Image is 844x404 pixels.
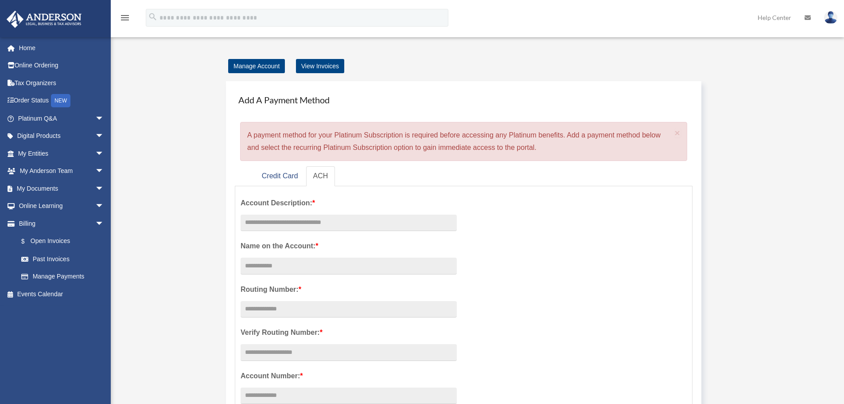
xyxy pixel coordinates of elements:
span: × [675,128,681,138]
a: ACH [306,166,335,186]
h4: Add A Payment Method [235,90,692,110]
button: Close [675,128,681,137]
div: A payment method for your Platinum Subscription is required before accessing any Platinum benefit... [240,122,687,161]
a: Digital Productsarrow_drop_down [6,127,117,145]
span: arrow_drop_down [95,127,113,145]
a: View Invoices [296,59,344,73]
a: Online Ordering [6,57,117,75]
label: Verify Routing Number: [241,326,457,339]
label: Name on the Account: [241,240,457,252]
a: Events Calendar [6,285,117,303]
a: menu [120,16,130,23]
a: Manage Account [228,59,285,73]
a: Manage Payments [12,268,113,286]
a: Credit Card [255,166,305,186]
a: My Documentsarrow_drop_down [6,180,117,197]
label: Account Number: [241,370,457,382]
img: Anderson Advisors Platinum Portal [4,11,84,28]
span: arrow_drop_down [95,215,113,233]
a: Online Learningarrow_drop_down [6,197,117,215]
label: Routing Number: [241,283,457,296]
a: My Anderson Teamarrow_drop_down [6,162,117,180]
a: Billingarrow_drop_down [6,215,117,232]
img: User Pic [824,11,837,24]
a: Order StatusNEW [6,92,117,110]
i: search [148,12,158,22]
a: Home [6,39,117,57]
span: arrow_drop_down [95,110,113,128]
a: Past Invoices [12,250,117,268]
a: $Open Invoices [12,232,117,251]
div: NEW [51,94,70,107]
span: arrow_drop_down [95,197,113,216]
i: menu [120,12,130,23]
span: $ [26,236,31,247]
label: Account Description: [241,197,457,209]
a: Tax Organizers [6,74,117,92]
a: Platinum Q&Aarrow_drop_down [6,110,117,127]
a: My Entitiesarrow_drop_down [6,145,117,162]
span: arrow_drop_down [95,145,113,163]
span: arrow_drop_down [95,180,113,198]
span: arrow_drop_down [95,162,113,180]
